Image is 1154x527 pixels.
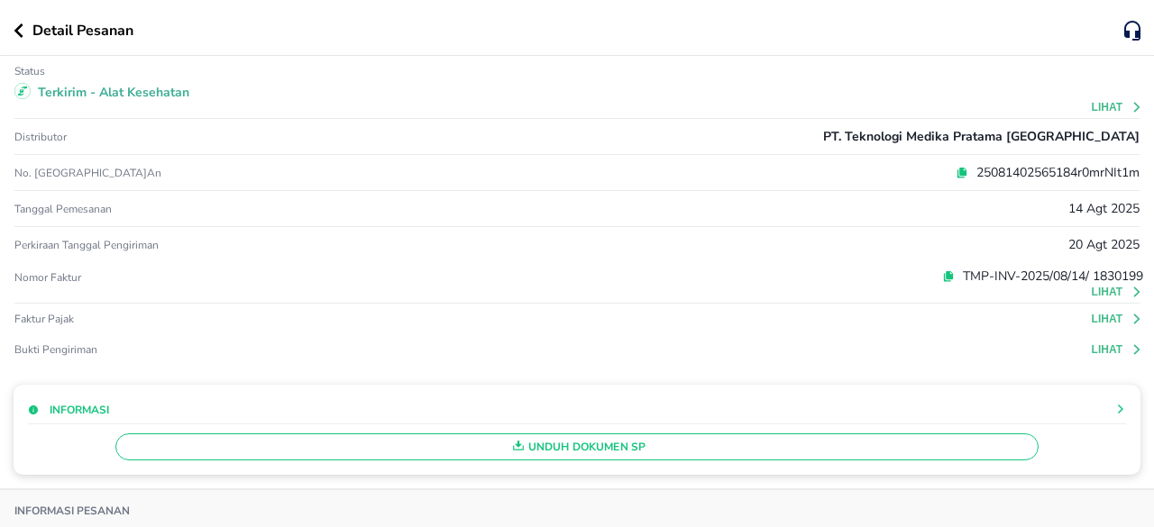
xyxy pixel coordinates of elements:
button: Unduh Dokumen SP [115,433,1039,460]
button: Lihat [1092,343,1143,356]
p: Bukti Pengiriman [14,342,389,357]
p: Tanggal pemesanan [14,202,112,216]
p: 25081402565184r0mrNIt1m [968,163,1140,182]
p: No. [GEOGRAPHIC_DATA]an [14,166,389,180]
p: PT. Teknologi Medika Pratama [GEOGRAPHIC_DATA] [823,127,1140,146]
button: Informasi [28,402,109,418]
p: Status [14,64,45,78]
span: Unduh Dokumen SP [124,435,1030,459]
button: Lihat [1092,313,1143,325]
button: Lihat [1092,286,1143,298]
p: 14 Agt 2025 [1068,199,1140,218]
p: TMP-INV-2025/08/14/ 1830199 [955,267,1143,286]
p: Informasi Pesanan [14,504,130,518]
p: Informasi [50,402,109,418]
p: Perkiraan Tanggal Pengiriman [14,238,159,252]
p: Nomor faktur [14,270,389,285]
p: Terkirim - Alat Kesehatan [38,83,189,102]
p: Distributor [14,130,67,144]
p: Detail Pesanan [32,20,133,41]
p: 20 Agt 2025 [1068,235,1140,254]
p: Faktur pajak [14,312,389,326]
button: Lihat [1092,101,1143,114]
